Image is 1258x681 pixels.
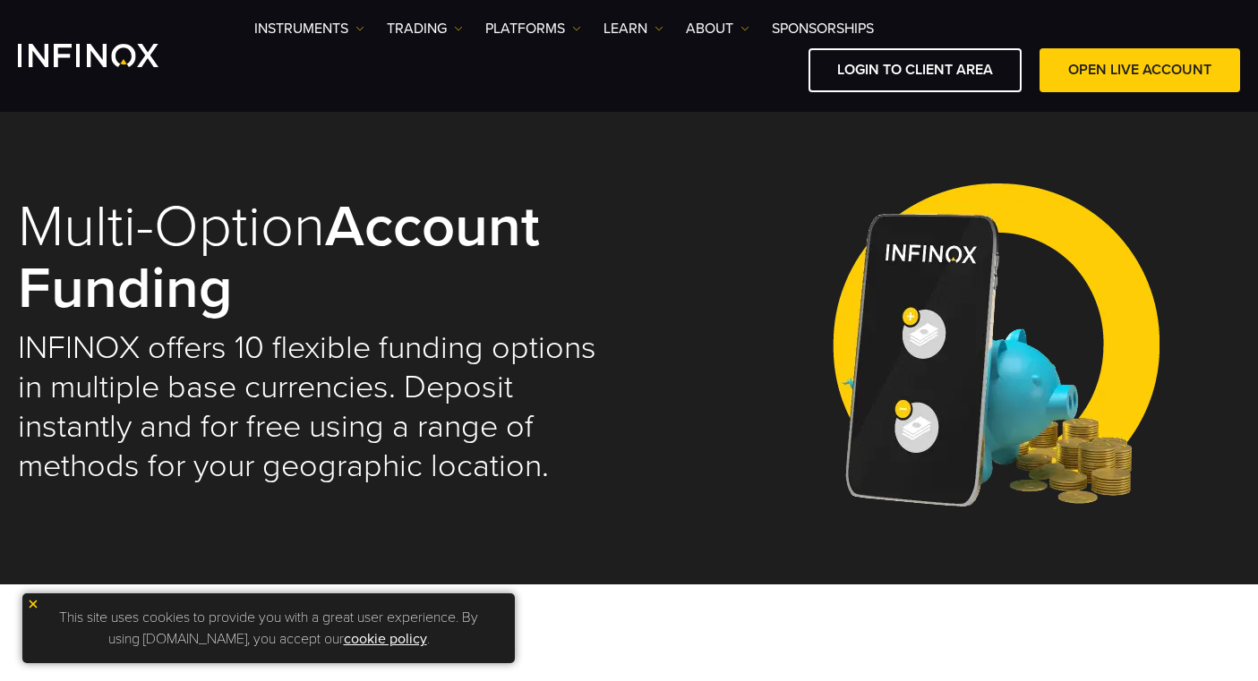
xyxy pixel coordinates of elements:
[18,192,540,323] strong: Account Funding
[485,18,581,39] a: PLATFORMS
[18,328,604,486] h2: INFINOX offers 10 flexible funding options in multiple base currencies. Deposit instantly and for...
[254,18,364,39] a: Instruments
[686,18,749,39] a: ABOUT
[772,18,874,39] a: SPONSORSHIPS
[27,598,39,610] img: yellow close icon
[344,630,427,648] a: cookie policy
[809,48,1022,92] a: LOGIN TO CLIENT AREA
[387,18,463,39] a: TRADING
[18,44,201,67] a: INFINOX Logo
[603,18,663,39] a: Learn
[31,602,506,654] p: This site uses cookies to provide you with a great user experience. By using [DOMAIN_NAME], you a...
[1040,48,1240,92] a: OPEN LIVE ACCOUNT
[18,197,604,319] h1: Multi-Option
